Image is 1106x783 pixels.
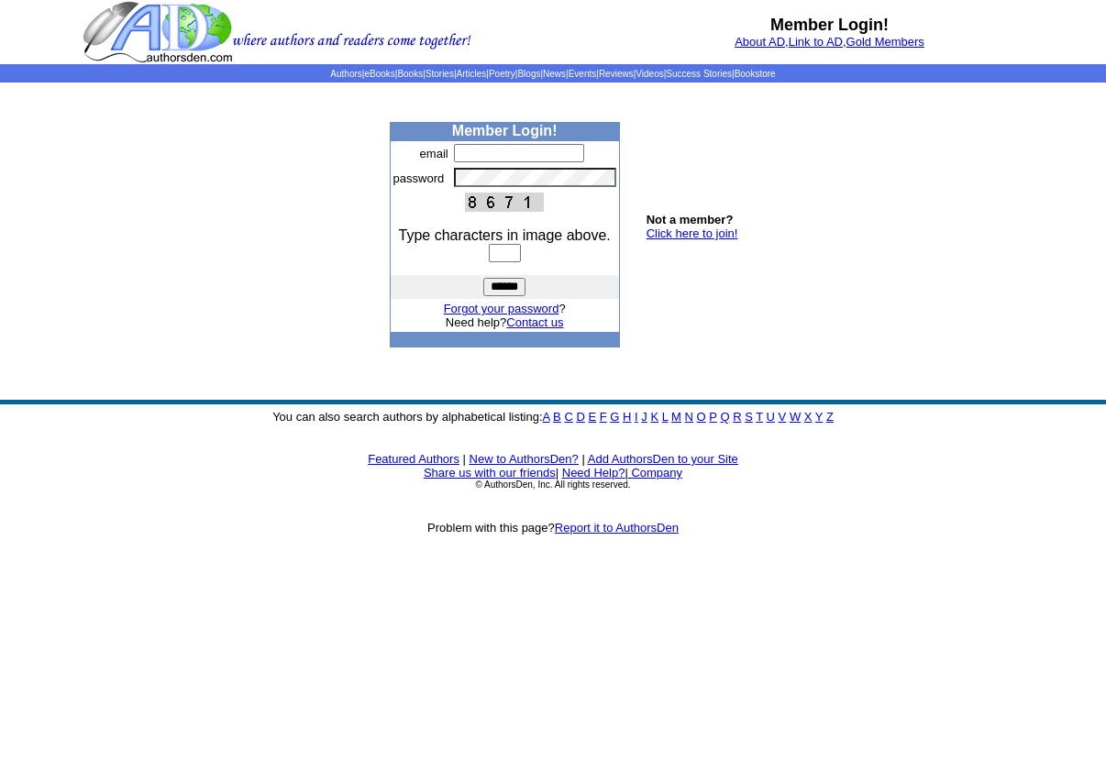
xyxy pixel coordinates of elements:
[569,69,597,79] a: Events
[735,35,785,49] a: About AD
[804,410,813,424] a: X
[647,213,734,226] b: Not a member?
[631,466,682,480] a: Company
[588,452,738,466] a: Add AuthorsDen to your Site
[735,69,776,79] a: Bookstore
[846,35,924,49] a: Gold Members
[790,410,801,424] a: W
[427,521,679,535] font: Problem with this page?
[666,69,732,79] a: Success Stories
[444,302,566,315] font: ?
[553,410,561,424] a: B
[426,69,454,79] a: Stories
[756,410,763,424] a: T
[446,315,564,329] font: Need help?
[562,466,625,480] a: Need Help?
[662,410,669,424] a: L
[556,466,559,480] font: |
[368,452,459,466] a: Featured Authors
[517,69,540,79] a: Blogs
[588,410,596,424] a: E
[789,35,843,49] a: Link to AD
[647,226,738,240] a: Click here to join!
[600,410,607,424] a: F
[770,16,889,34] b: Member Login!
[564,410,572,424] a: C
[457,69,487,79] a: Articles
[581,452,584,466] font: |
[779,410,787,424] a: V
[420,147,448,160] font: email
[767,410,775,424] a: U
[463,452,466,466] font: |
[424,466,556,480] a: Share us with our friends
[709,410,716,424] a: P
[636,69,663,79] a: Videos
[272,410,834,424] font: You can also search authors by alphabetical listing:
[330,69,361,79] a: Authors
[330,69,775,79] span: | | | | | | | | | | | |
[733,410,741,424] a: R
[641,410,647,424] a: J
[364,69,394,79] a: eBooks
[671,410,681,424] a: M
[599,69,634,79] a: Reviews
[635,410,638,424] a: I
[720,410,729,424] a: Q
[470,452,579,466] a: New to AuthorsDen?
[623,410,631,424] a: H
[543,410,550,424] a: A
[506,315,563,329] a: Contact us
[543,69,566,79] a: News
[815,410,823,424] a: Y
[393,171,445,185] font: password
[399,227,611,243] font: Type characters in image above.
[685,410,693,424] a: N
[745,410,753,424] a: S
[452,123,558,138] b: Member Login!
[625,466,682,480] font: |
[610,410,619,424] a: G
[465,193,544,212] img: This Is CAPTCHA Image
[489,69,515,79] a: Poetry
[397,69,423,79] a: Books
[735,35,924,49] font: , ,
[650,410,658,424] a: K
[475,480,630,490] font: © AuthorsDen, Inc. All rights reserved.
[826,410,834,424] a: Z
[576,410,584,424] a: D
[444,302,559,315] a: Forgot your password
[555,521,679,535] a: Report it to AuthorsDen
[697,410,706,424] a: O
